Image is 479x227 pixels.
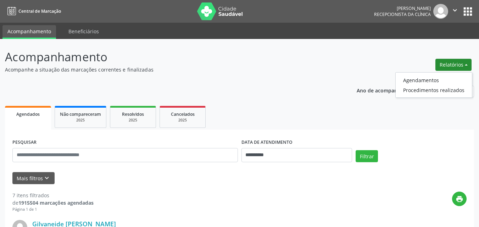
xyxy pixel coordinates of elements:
span: Agendados [16,111,40,117]
img: img [433,4,448,19]
a: Procedimentos realizados [396,85,472,95]
div: [PERSON_NAME] [374,5,431,11]
span: Recepcionista da clínica [374,11,431,17]
div: 2025 [60,118,101,123]
i:  [451,6,459,14]
a: Agendamentos [396,75,472,85]
button:  [448,4,462,19]
button: print [452,192,467,206]
span: Cancelados [171,111,195,117]
div: 7 itens filtrados [12,192,94,199]
i: print [456,195,463,203]
a: Central de Marcação [5,5,61,17]
div: 2025 [115,118,151,123]
ul: Relatórios [395,72,472,98]
span: Central de Marcação [18,8,61,14]
div: de [12,199,94,206]
div: 2025 [165,118,200,123]
a: Beneficiários [63,25,104,38]
button: Mais filtroskeyboard_arrow_down [12,172,55,185]
div: Página 1 de 1 [12,206,94,212]
a: Acompanhamento [2,25,56,39]
label: DATA DE ATENDIMENTO [241,137,293,148]
button: Filtrar [356,150,378,162]
button: Relatórios [435,59,472,71]
span: Não compareceram [60,111,101,117]
p: Acompanhe a situação das marcações correntes e finalizadas [5,66,333,73]
span: Resolvidos [122,111,144,117]
p: Ano de acompanhamento [357,86,419,95]
strong: 1915504 marcações agendadas [18,199,94,206]
i: keyboard_arrow_down [43,174,51,182]
button: apps [462,5,474,18]
label: PESQUISAR [12,137,37,148]
p: Acompanhamento [5,48,333,66]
